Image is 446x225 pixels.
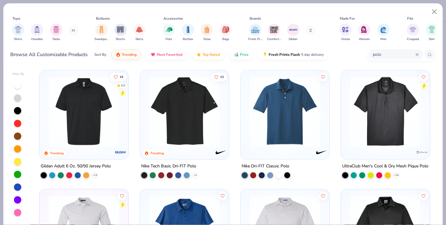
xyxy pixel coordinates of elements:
[14,37,22,42] span: Shirts
[319,191,327,200] button: Like
[287,24,299,42] div: filter for Gildan
[269,52,300,57] span: Fresh Prints Flash
[10,51,88,58] div: Browse All Customizable Products
[121,83,125,88] div: 4.9
[203,52,220,57] span: Top Rated
[135,37,143,42] span: Skirts
[407,37,419,42] span: Cropped
[372,51,415,58] input: Try "T-Shirt"
[122,52,137,57] span: Trending
[196,52,201,57] img: TopRated.gif
[111,72,126,81] button: Like
[53,26,60,33] img: Tanks Image
[342,163,428,170] div: UltraClub Men's Cool & Dry Mesh Pique Polo
[93,173,97,177] span: + 13
[50,24,62,42] div: filter for Tanks
[267,24,281,42] button: filter button
[258,49,328,60] button: Fresh Prints Flash5 day delivery
[319,72,327,81] button: Like
[157,52,182,57] span: Most Favorited
[165,37,172,42] span: Hats
[146,49,187,60] button: Most Favorited
[426,24,438,42] button: filter button
[120,75,123,78] span: 15
[248,24,262,42] div: filter for Fresh Prints
[377,24,390,42] button: filter button
[267,37,281,42] span: Comfort Colors
[94,37,108,42] span: Sweatpants
[41,163,111,170] div: Gildan Adult 6 Oz. 50/50 Jersey Polo
[222,26,229,33] img: Bags Image
[339,24,352,42] button: filter button
[242,163,289,170] div: Nike Dri-FIT Classic Polo
[419,72,428,81] button: Like
[31,24,43,42] div: filter for Hoodies
[220,24,232,42] div: filter for Bags
[118,191,126,200] button: Like
[52,37,60,42] span: Tanks
[98,26,105,33] img: Sweatpants Image
[114,24,127,42] button: filter button
[359,37,370,42] span: Women
[15,26,22,33] img: Shirts Image
[270,25,279,34] img: Comfort Colors Image
[31,24,43,42] button: filter button
[429,6,440,18] button: Close
[117,26,124,33] img: Shorts Image
[163,24,175,42] div: filter for Hats
[416,146,428,158] img: UltraClub logo
[250,16,261,21] div: Brands
[46,76,122,147] img: 58f3562e-1865-49f9-a059-47c567f7ec2e
[34,26,40,33] img: Hoodies Image
[133,24,145,42] div: filter for Skirts
[289,25,298,34] img: Gildan Image
[267,24,281,42] div: filter for Comfort Colors
[394,173,399,177] span: + 16
[218,191,227,200] button: Like
[287,24,299,42] button: filter button
[116,52,121,57] img: trending.gif
[192,49,224,60] button: Top Rated
[409,26,416,33] img: Cropped Image
[12,24,24,42] div: filter for Shirts
[114,146,127,158] img: Gildan logo
[94,52,106,57] div: Sort By
[220,24,232,42] button: filter button
[429,37,435,42] span: Slim
[114,24,127,42] div: filter for Shorts
[380,26,387,33] img: Men Image
[407,16,413,21] div: Fits
[347,76,424,147] img: 8b8aa6ba-93bc-462d-b910-811b585bc36f
[407,24,419,42] button: filter button
[339,24,352,42] div: filter for Unisex
[229,49,253,60] button: Price
[315,146,328,158] img: Nike logo
[201,24,213,42] div: filter for Totes
[182,24,194,42] button: filter button
[12,24,24,42] button: filter button
[163,16,183,21] div: Accessories
[50,24,62,42] button: filter button
[215,146,227,158] img: Nike logo
[133,24,145,42] button: filter button
[163,24,175,42] button: filter button
[342,26,349,33] img: Unisex Image
[240,52,249,57] span: Price
[358,24,370,42] button: filter button
[136,26,143,33] img: Skirts Image
[361,26,368,33] img: Women Image
[263,52,267,57] img: flash.gif
[248,24,262,42] button: filter button
[12,72,25,76] div: Filter By
[183,37,193,42] span: Bottles
[203,37,211,42] span: Totes
[380,37,386,42] span: Men
[340,16,355,21] div: Made For
[358,24,370,42] div: filter for Women
[31,37,43,42] span: Hoodies
[111,49,141,60] button: Trending
[94,24,108,42] button: filter button
[94,24,108,42] div: filter for Sweatpants
[12,16,20,21] div: Tops
[341,37,350,42] span: Unisex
